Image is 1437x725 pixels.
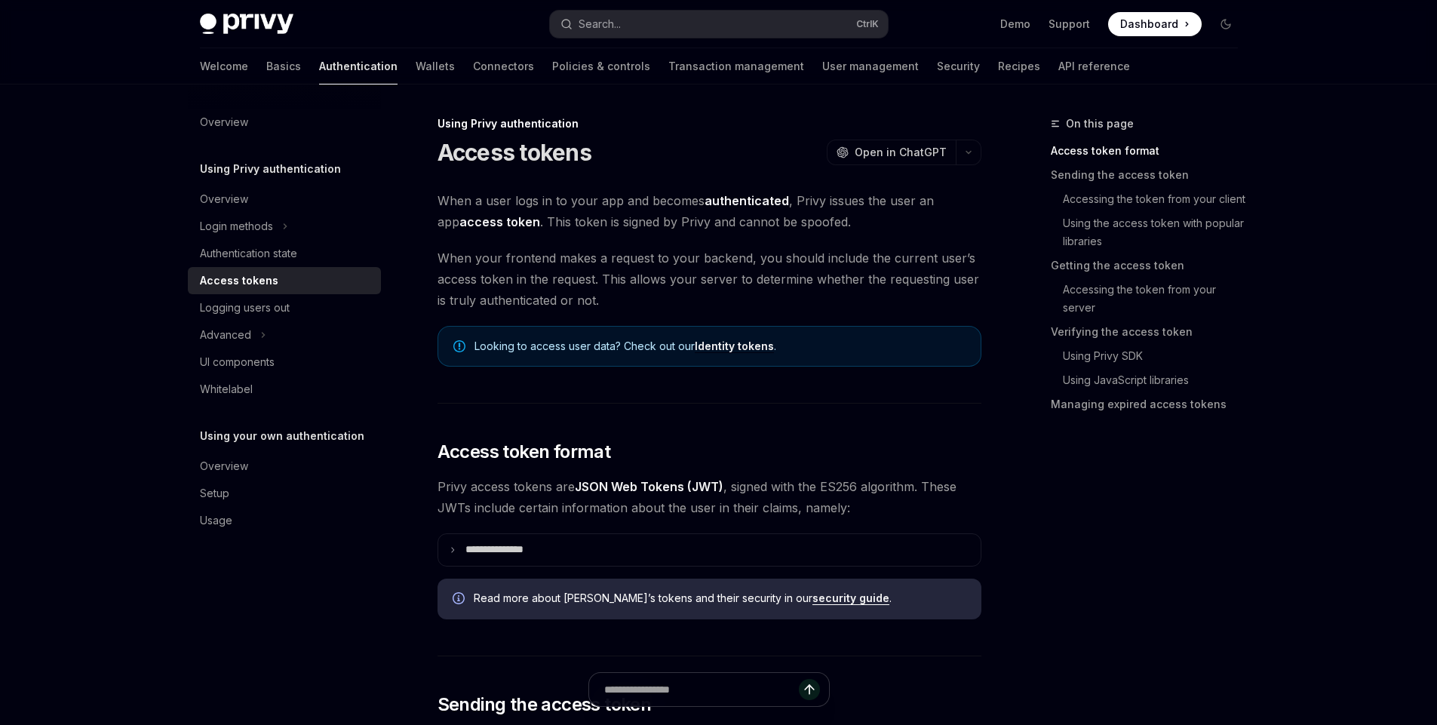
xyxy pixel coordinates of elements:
[1051,320,1250,344] a: Verifying the access token
[812,591,889,605] a: security guide
[550,11,888,38] button: Open search
[453,340,465,352] svg: Note
[1051,392,1250,416] a: Managing expired access tokens
[1051,187,1250,211] a: Accessing the token from your client
[416,48,455,84] a: Wallets
[695,339,774,353] a: Identity tokens
[200,160,341,178] h5: Using Privy authentication
[188,321,381,349] button: Toggle Advanced section
[1051,253,1250,278] a: Getting the access token
[453,592,468,607] svg: Info
[1049,17,1090,32] a: Support
[827,140,956,165] button: Open in ChatGPT
[438,190,981,232] span: When a user logs in to your app and becomes , Privy issues the user an app . This token is signed...
[822,48,919,84] a: User management
[200,353,275,371] div: UI components
[438,440,611,464] span: Access token format
[200,427,364,445] h5: Using your own authentication
[1051,344,1250,368] a: Using Privy SDK
[604,673,799,706] input: Ask a question...
[998,48,1040,84] a: Recipes
[705,193,789,208] strong: authenticated
[552,48,650,84] a: Policies & controls
[1051,139,1250,163] a: Access token format
[200,14,293,35] img: dark logo
[188,349,381,376] a: UI components
[575,479,723,495] a: JSON Web Tokens (JWT)
[188,294,381,321] a: Logging users out
[1058,48,1130,84] a: API reference
[200,272,278,290] div: Access tokens
[1120,17,1178,32] span: Dashboard
[266,48,301,84] a: Basics
[200,484,229,502] div: Setup
[200,244,297,263] div: Authentication state
[319,48,398,84] a: Authentication
[579,15,621,33] div: Search...
[1051,211,1250,253] a: Using the access token with popular libraries
[188,376,381,403] a: Whitelabel
[1066,115,1134,133] span: On this page
[188,186,381,213] a: Overview
[459,214,540,229] strong: access token
[1051,163,1250,187] a: Sending the access token
[200,299,290,317] div: Logging users out
[200,113,248,131] div: Overview
[1051,368,1250,392] a: Using JavaScript libraries
[200,511,232,530] div: Usage
[200,326,251,344] div: Advanced
[188,109,381,136] a: Overview
[188,507,381,534] a: Usage
[473,48,534,84] a: Connectors
[1108,12,1202,36] a: Dashboard
[438,247,981,311] span: When your frontend makes a request to your backend, you should include the current user’s access ...
[188,213,381,240] button: Toggle Login methods section
[438,116,981,131] div: Using Privy authentication
[855,145,947,160] span: Open in ChatGPT
[188,453,381,480] a: Overview
[856,18,879,30] span: Ctrl K
[188,267,381,294] a: Access tokens
[438,476,981,518] span: Privy access tokens are , signed with the ES256 algorithm. These JWTs include certain information...
[200,457,248,475] div: Overview
[474,591,966,606] span: Read more about [PERSON_NAME]’s tokens and their security in our .
[200,190,248,208] div: Overview
[1051,278,1250,320] a: Accessing the token from your server
[200,217,273,235] div: Login methods
[799,679,820,700] button: Send message
[438,139,591,166] h1: Access tokens
[188,480,381,507] a: Setup
[200,48,248,84] a: Welcome
[668,48,804,84] a: Transaction management
[474,339,966,354] span: Looking to access user data? Check out our .
[188,240,381,267] a: Authentication state
[937,48,980,84] a: Security
[200,380,253,398] div: Whitelabel
[1214,12,1238,36] button: Toggle dark mode
[1000,17,1030,32] a: Demo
